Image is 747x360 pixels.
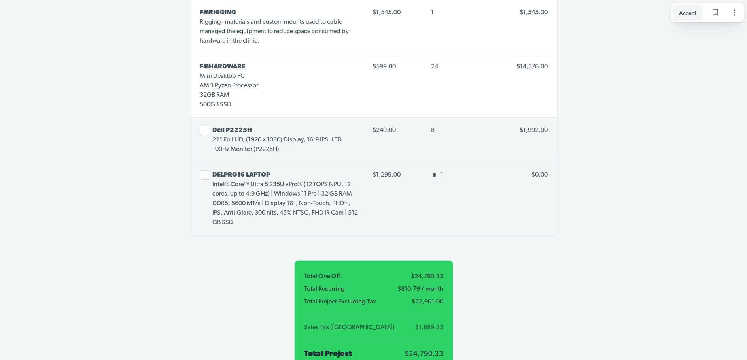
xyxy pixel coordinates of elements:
p: Rigging - materials and custom mounts used to cable managed the equipment to reduce space consume... [200,8,360,46]
p: 32GB RAM [200,90,258,100]
p: 22" Full HD, (1920 x 1080) Display, 16:9 IPS, LED, 100Hz Monitor (P2225H) [212,135,360,154]
span: Accept [679,8,696,17]
p: Mini Desktop PC AMD Ryzen Processor [200,72,258,90]
span: / month [420,286,443,292]
span: Sales Tax ([GEOGRAPHIC_DATA]) [304,324,403,331]
span: $24,790.33 [377,273,443,280]
span: $1,545.00 [520,9,548,16]
span: Total Recurring [304,286,394,292]
span: $14,376.00 [516,64,548,70]
span: DELPRO16 LAPTOP [212,172,270,178]
span: $22,901.00 [395,299,443,305]
button: Page options [726,5,742,21]
button: Accept [673,5,703,21]
span: FMRIGGING [200,9,236,16]
span: $249.00 [373,124,418,137]
span: $1,889.33 [407,324,443,331]
span: Total Project Excluding Tax [304,299,392,305]
span: 8 [431,127,435,134]
button: Increase [439,170,444,175]
span: $24,790.33 [405,351,443,358]
span: 24 [431,64,438,70]
span: $0.00 [531,172,548,178]
span: 1 [431,9,434,16]
span: $599.00 [373,60,418,73]
span: $1,992.00 [520,127,548,134]
span: $1,545.00 [373,6,418,19]
span: FMHARDWARE [200,64,245,70]
p: Intel® Core™ Ultra 5 235U vPro® (12 TOPS NPU, 12 cores, up to 4.9 GHz) | Windows 11 Pro | 32 GB R... [212,170,360,227]
span: Total Project [304,350,352,358]
span: $810.79 [397,286,420,292]
span: $1,299.00 [373,169,418,181]
span: Dell P2225H [212,127,252,134]
span: Total One Off [304,273,374,280]
p: 500GB SSD [200,100,258,109]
